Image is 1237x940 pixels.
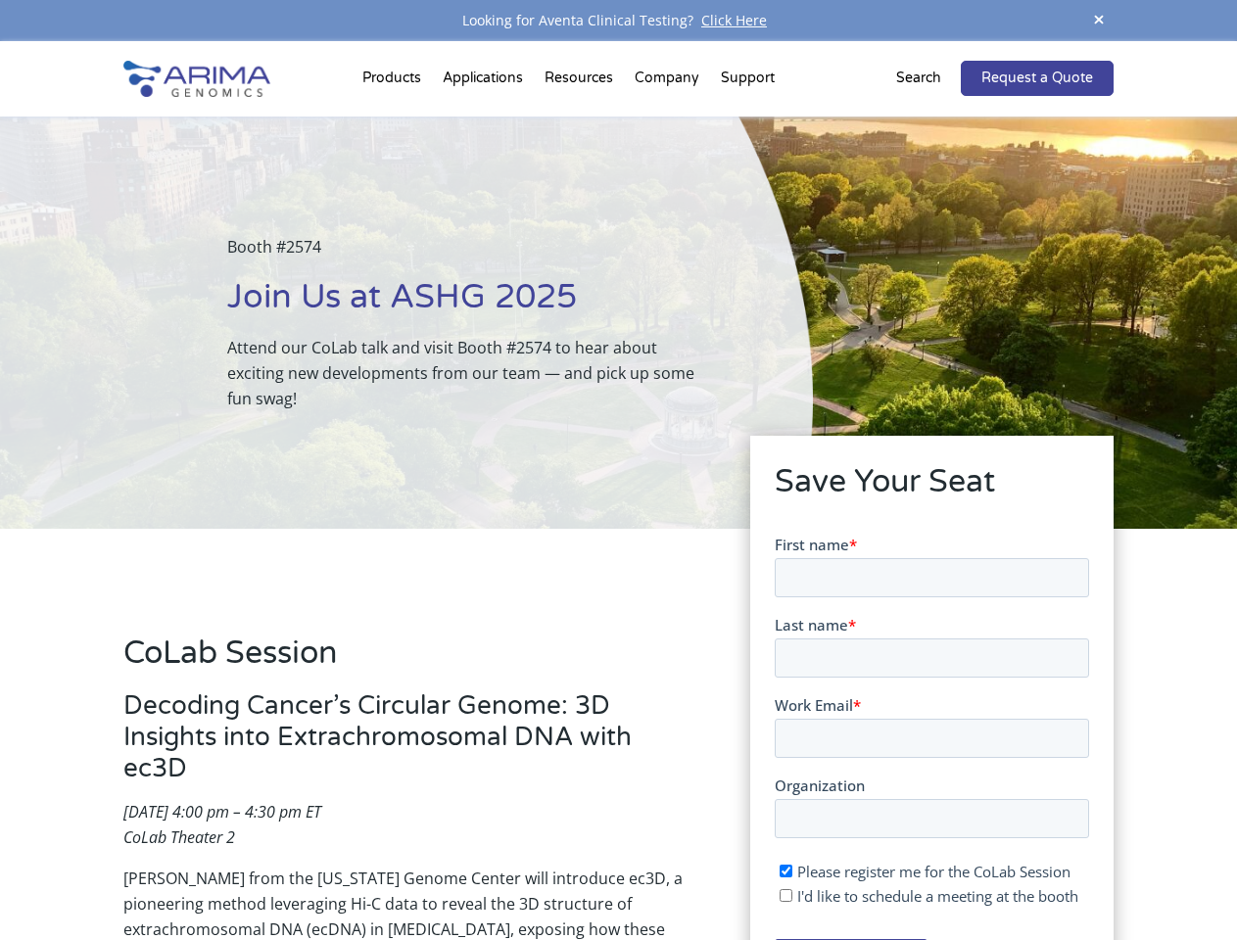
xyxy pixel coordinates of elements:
h1: Join Us at ASHG 2025 [227,275,714,335]
img: Arima-Genomics-logo [123,61,270,97]
h2: CoLab Session [123,632,695,690]
h3: Decoding Cancer’s Circular Genome: 3D Insights into Extrachromosomal DNA with ec3D [123,690,695,799]
em: [DATE] 4:00 pm – 4:30 pm ET [123,801,321,822]
a: Click Here [693,11,775,29]
p: Attend our CoLab talk and visit Booth #2574 to hear about exciting new developments from our team... [227,335,714,411]
p: Search [896,66,941,91]
div: Looking for Aventa Clinical Testing? [123,8,1113,33]
em: CoLab Theater 2 [123,826,235,848]
p: Booth #2574 [227,234,714,275]
h2: Save Your Seat [775,460,1089,519]
a: Request a Quote [961,61,1114,96]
